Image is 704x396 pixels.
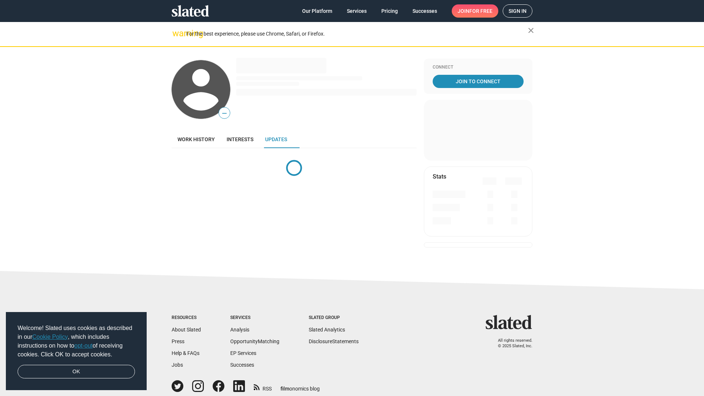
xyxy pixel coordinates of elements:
span: Join [458,4,492,18]
span: Sign in [509,5,527,17]
a: Analysis [230,327,249,333]
a: Successes [407,4,443,18]
a: EP Services [230,350,256,356]
span: for free [469,4,492,18]
a: Jobs [172,362,183,368]
a: Interests [221,131,259,148]
a: About Slated [172,327,201,333]
mat-icon: warning [172,29,181,38]
span: film [280,386,289,392]
a: Successes [230,362,254,368]
a: Services [341,4,373,18]
span: Pricing [381,4,398,18]
div: For the best experience, please use Chrome, Safari, or Firefox. [186,29,528,39]
a: Joinfor free [452,4,498,18]
a: RSS [254,381,272,392]
a: DisclosureStatements [309,338,359,344]
p: All rights reserved. © 2025 Slated, Inc. [490,338,532,349]
div: Slated Group [309,315,359,321]
span: Services [347,4,367,18]
span: Successes [412,4,437,18]
span: Welcome! Slated uses cookies as described in our , which includes instructions on how to of recei... [18,324,135,359]
a: filmonomics blog [280,379,320,392]
a: Press [172,338,184,344]
div: Connect [433,65,524,70]
a: Sign in [503,4,532,18]
div: Resources [172,315,201,321]
span: Updates [265,136,287,142]
mat-card-title: Stats [433,173,446,180]
a: Updates [259,131,293,148]
a: Cookie Policy [32,334,68,340]
div: Services [230,315,279,321]
a: OpportunityMatching [230,338,279,344]
a: Help & FAQs [172,350,199,356]
span: Our Platform [302,4,332,18]
mat-icon: close [527,26,535,35]
a: opt-out [74,342,93,349]
span: Interests [227,136,253,142]
a: Slated Analytics [309,327,345,333]
a: Work history [172,131,221,148]
div: cookieconsent [6,312,147,390]
span: Work history [177,136,215,142]
span: Join To Connect [434,75,522,88]
a: Pricing [375,4,404,18]
a: dismiss cookie message [18,365,135,379]
a: Our Platform [296,4,338,18]
a: Join To Connect [433,75,524,88]
span: — [219,109,230,118]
